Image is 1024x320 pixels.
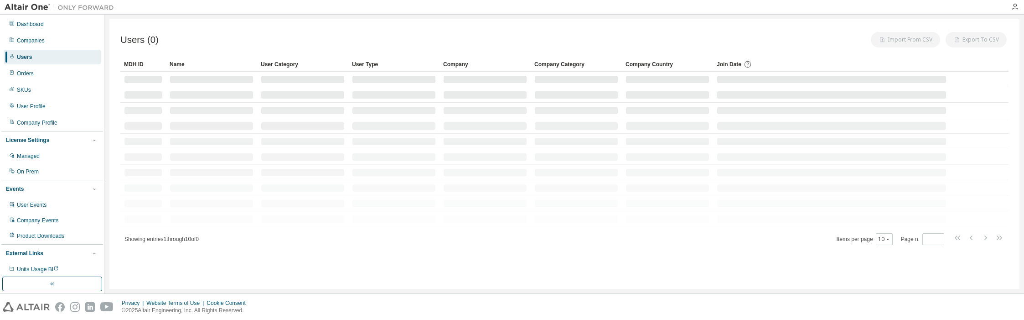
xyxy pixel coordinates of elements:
button: Import From CSV [871,32,940,47]
div: MDH ID [124,57,162,72]
div: Name [170,57,253,72]
div: Company Events [17,217,58,224]
div: User Category [261,57,345,72]
div: License Settings [6,136,49,144]
button: Export To CSV [946,32,1007,47]
img: facebook.svg [55,302,65,312]
div: Company Category [534,57,618,72]
div: Events [6,185,24,193]
div: Product Downloads [17,232,64,240]
div: Company Profile [17,119,57,126]
div: Dashboard [17,21,44,28]
div: Website Terms of Use [146,299,207,307]
p: © 2025 Altair Engineering, Inc. All Rights Reserved. [122,307,251,315]
button: 10 [878,236,890,243]
img: youtube.svg [100,302,114,312]
span: Items per page [837,233,893,245]
img: instagram.svg [70,302,80,312]
div: External Links [6,250,43,257]
img: linkedin.svg [85,302,95,312]
svg: Date when the user was first added or directly signed up. If the user was deleted and later re-ad... [744,60,752,68]
span: Showing entries 1 through 10 of 0 [124,236,199,242]
div: Users [17,53,32,61]
div: On Prem [17,168,39,175]
div: Cookie Consent [207,299,251,307]
span: Users (0) [120,35,159,45]
div: Orders [17,70,34,77]
div: SKUs [17,86,31,94]
div: User Profile [17,103,46,110]
div: Company Country [626,57,709,72]
div: User Events [17,201,47,209]
div: Managed [17,152,40,160]
div: User Type [352,57,436,72]
span: Join Date [717,61,741,68]
div: Privacy [122,299,146,307]
div: Company [443,57,527,72]
span: Page n. [901,233,944,245]
img: altair_logo.svg [3,302,50,312]
img: Altair One [5,3,119,12]
span: Units Usage BI [17,266,59,273]
div: Companies [17,37,45,44]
